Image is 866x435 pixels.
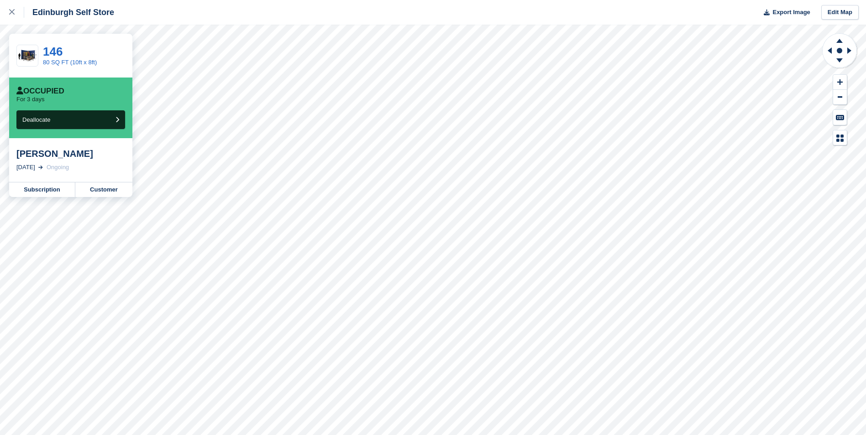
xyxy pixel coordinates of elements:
[38,166,43,169] img: arrow-right-light-icn-cde0832a797a2874e46488d9cf13f60e5c3a73dbe684e267c42b8395dfbc2abf.svg
[833,90,847,105] button: Zoom Out
[16,96,44,103] p: For 3 days
[821,5,859,20] a: Edit Map
[833,75,847,90] button: Zoom In
[47,163,69,172] div: Ongoing
[16,163,35,172] div: [DATE]
[75,182,132,197] a: Customer
[758,5,810,20] button: Export Image
[17,48,38,64] img: 80-sqft-container.jpg
[43,45,63,58] a: 146
[833,130,847,145] button: Map Legend
[772,8,810,17] span: Export Image
[16,87,64,96] div: Occupied
[9,182,75,197] a: Subscription
[22,116,50,123] span: Deallocate
[16,110,125,129] button: Deallocate
[43,59,97,66] a: 80 SQ FT (10ft x 8ft)
[16,148,125,159] div: [PERSON_NAME]
[833,110,847,125] button: Keyboard Shortcuts
[24,7,114,18] div: Edinburgh Self Store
